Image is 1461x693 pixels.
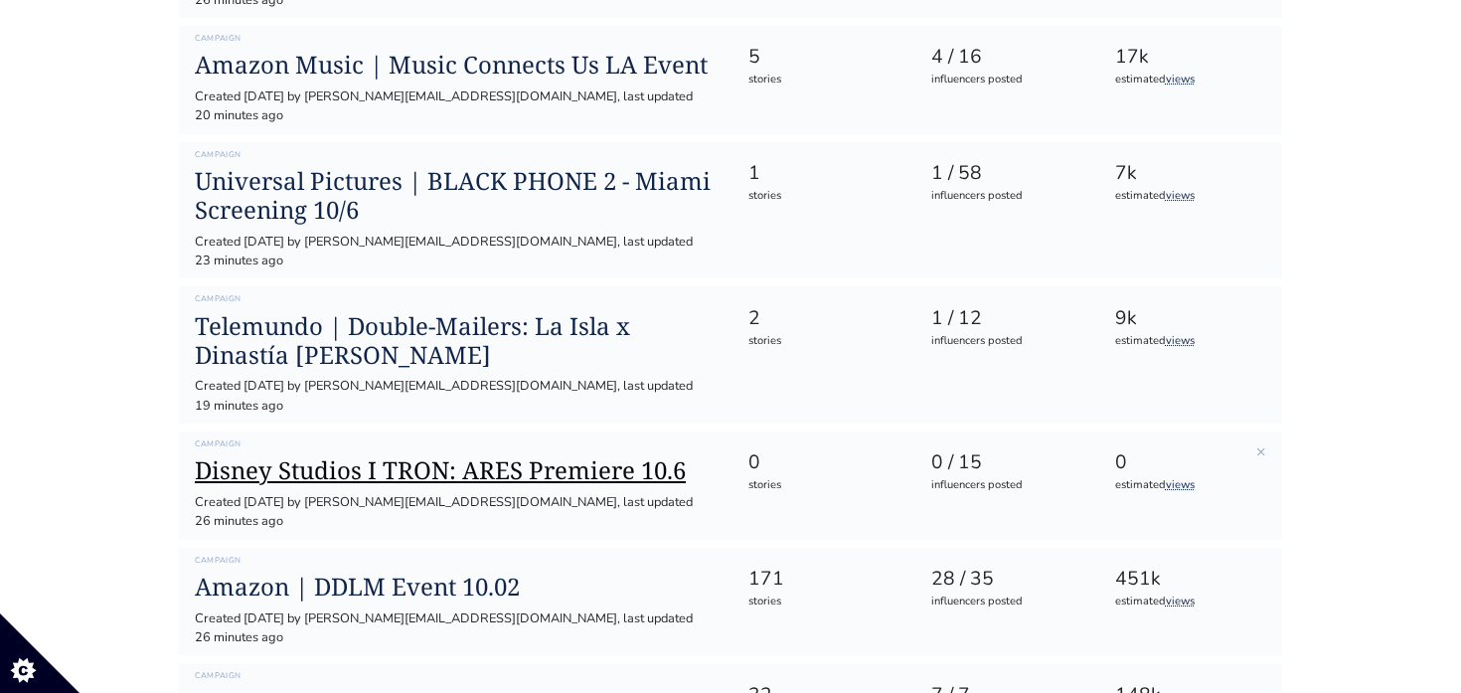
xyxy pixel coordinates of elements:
[1166,333,1195,348] a: views
[748,333,896,350] div: stories
[195,294,716,304] h6: Campaign
[195,233,716,270] div: Created [DATE] by [PERSON_NAME][EMAIL_ADDRESS][DOMAIN_NAME], last updated 23 minutes ago
[931,43,1079,72] div: 4 / 16
[1256,440,1266,462] a: ×
[195,439,716,449] h6: Campaign
[1115,72,1263,88] div: estimated
[195,493,716,531] div: Created [DATE] by [PERSON_NAME][EMAIL_ADDRESS][DOMAIN_NAME], last updated 26 minutes ago
[1166,188,1195,203] a: views
[1115,188,1263,205] div: estimated
[195,573,716,602] a: Amazon | DDLM Event 10.02
[748,159,896,188] div: 1
[931,159,1079,188] div: 1 / 58
[1115,43,1263,72] div: 17k
[748,448,896,477] div: 0
[748,304,896,333] div: 2
[1115,594,1263,610] div: estimated
[931,72,1079,88] div: influencers posted
[195,556,716,566] h6: Campaign
[1166,477,1195,492] a: views
[931,477,1079,494] div: influencers posted
[195,609,716,647] div: Created [DATE] by [PERSON_NAME][EMAIL_ADDRESS][DOMAIN_NAME], last updated 26 minutes ago
[748,565,896,594] div: 171
[931,565,1079,594] div: 28 / 35
[195,150,716,160] h6: Campaign
[748,188,896,205] div: stories
[1115,477,1263,494] div: estimated
[195,51,716,80] a: Amazon Music | Music Connects Us LA Event
[1115,448,1263,477] div: 0
[1115,565,1263,594] div: 451k
[1166,72,1195,87] a: views
[931,594,1079,610] div: influencers posted
[195,312,716,370] a: Telemundo | Double-Mailers: La Isla x Dinastía [PERSON_NAME]
[195,671,716,681] h6: Campaign
[195,377,716,415] div: Created [DATE] by [PERSON_NAME][EMAIL_ADDRESS][DOMAIN_NAME], last updated 19 minutes ago
[195,456,716,485] a: Disney Studios I TRON: ARES Premiere 10.6
[1115,333,1263,350] div: estimated
[748,72,896,88] div: stories
[748,43,896,72] div: 5
[195,167,716,225] a: Universal Pictures | BLACK PHONE 2 - Miami Screening 10/6
[1115,304,1263,333] div: 9k
[748,594,896,610] div: stories
[931,448,1079,477] div: 0 / 15
[1115,159,1263,188] div: 7k
[931,188,1079,205] div: influencers posted
[195,34,716,44] h6: Campaign
[195,87,716,125] div: Created [DATE] by [PERSON_NAME][EMAIL_ADDRESS][DOMAIN_NAME], last updated 20 minutes ago
[1166,594,1195,608] a: views
[931,304,1079,333] div: 1 / 12
[931,333,1079,350] div: influencers posted
[748,477,896,494] div: stories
